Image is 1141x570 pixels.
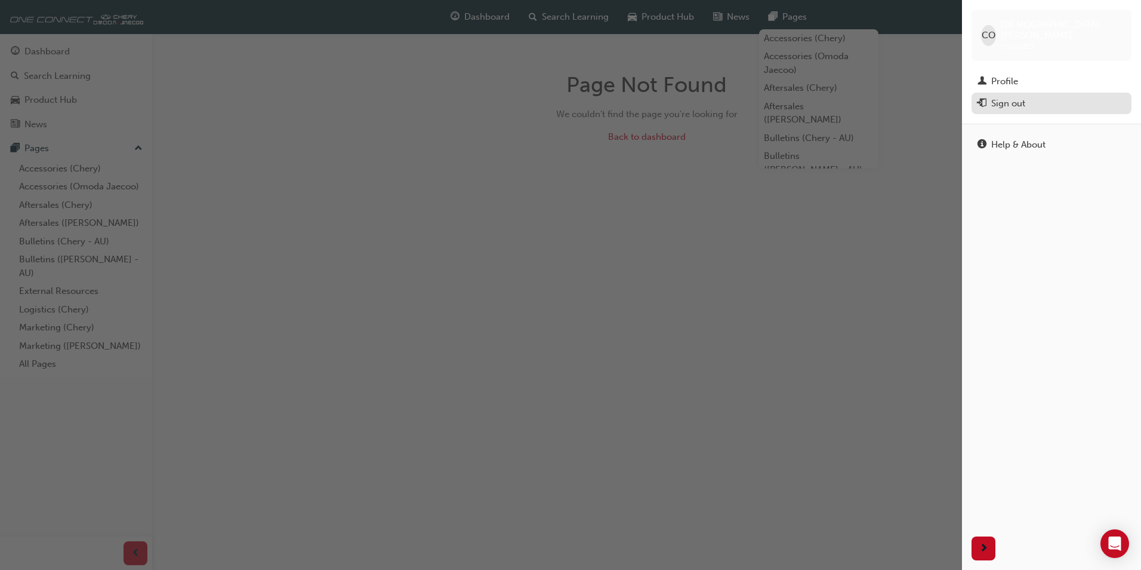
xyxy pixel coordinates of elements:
[991,75,1018,88] div: Profile
[982,29,995,42] span: CO
[1100,529,1129,558] div: Open Intercom Messenger
[977,99,986,109] span: exit-icon
[972,134,1131,156] a: Help & About
[977,76,986,87] span: man-icon
[979,541,988,556] span: next-icon
[991,138,1046,152] div: Help & About
[972,71,1131,93] a: Profile
[991,97,1025,111] div: Sign out
[1001,41,1034,51] span: chau1811
[977,140,986,151] span: info-icon
[972,93,1131,115] button: Sign out
[1001,19,1122,41] span: [DEMOGRAPHIC_DATA] [PERSON_NAME]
